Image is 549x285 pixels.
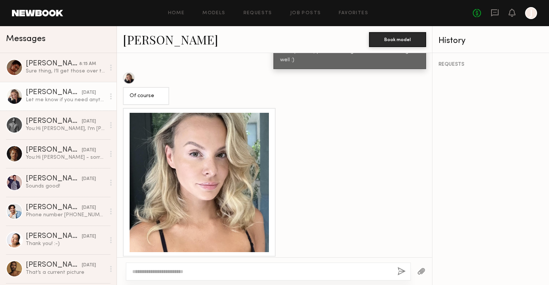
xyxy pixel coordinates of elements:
span: Messages [6,35,46,43]
div: [DATE] [82,147,96,154]
div: [PERSON_NAME] [26,146,82,154]
a: J [525,7,537,19]
div: [PERSON_NAME] [26,233,82,240]
a: Requests [244,11,272,16]
a: Models [202,11,225,16]
div: Sounds good! [26,183,105,190]
div: [DATE] [82,176,96,183]
div: Phone number [PHONE_NUMBER] Email [EMAIL_ADDRESS][DOMAIN_NAME] [26,211,105,219]
div: [PERSON_NAME] [26,60,79,68]
div: [PERSON_NAME] [26,261,82,269]
div: [DATE] [82,233,96,240]
div: You: Hi [PERSON_NAME] - sorry for the late response but we figured it out, all set. Thanks again. [26,154,105,161]
div: REQUESTS [438,62,543,67]
div: [PERSON_NAME] [26,89,82,96]
div: 8:15 AM [79,61,96,68]
div: [PERSON_NAME] [26,118,82,125]
div: [PERSON_NAME] [26,175,82,183]
div: History [438,37,543,45]
a: Job Posts [290,11,321,16]
div: Of course [130,92,162,100]
div: [DATE] [82,89,96,96]
div: Let me know if you need anything else! :) Thank you [26,96,105,103]
div: [PERSON_NAME] [26,204,82,211]
div: [DATE] [82,118,96,125]
div: [DATE] [82,262,96,269]
div: Sure thing, I’ll get those over to you! [26,68,105,75]
a: Favorites [339,11,368,16]
a: Home [168,11,185,16]
div: That’s a current picture [26,269,105,276]
div: Thank you! :-) [26,240,105,247]
div: You: Hi [PERSON_NAME], I'm [PERSON_NAME] with Vacation® Sunscreen [URL][DOMAIN_NAME] We are casti... [26,125,105,132]
a: [PERSON_NAME] [123,31,218,47]
button: Book model [369,32,426,47]
div: [DATE] [82,204,96,211]
a: Book model [369,36,426,42]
